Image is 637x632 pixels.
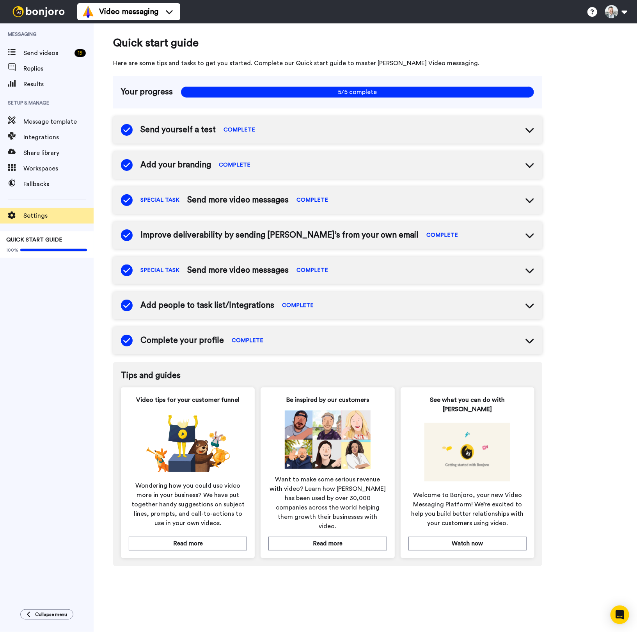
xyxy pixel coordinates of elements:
[6,247,18,253] span: 100%
[82,5,94,18] img: vm-color.svg
[129,481,247,528] span: Wondering how you could use video more in your business? We have put together handy suggestions o...
[140,266,179,274] span: SPECIAL TASK
[224,126,255,134] span: COMPLETE
[285,410,371,469] img: 0fdd4f07dd902e11a943b9ee6221a0e0.png
[121,86,173,98] span: Your progress
[23,211,94,220] span: Settings
[23,164,94,173] span: Workspaces
[23,133,94,142] span: Integrations
[408,490,527,528] span: Welcome to Bonjoro, your new Video Messaging Platform! We’re excited to help you build better rel...
[6,237,62,243] span: QUICK START GUIDE
[35,611,67,618] span: Collapse menu
[424,423,510,481] img: 5a8f5abc0fb89953aae505072feff9ce.png
[99,6,158,17] span: Video messaging
[23,117,94,126] span: Message template
[113,59,542,68] span: Here are some tips and tasks to get you started. Complete our Quick start guide to master [PERSON...
[219,161,250,169] span: COMPLETE
[187,265,289,276] span: Send more video messages
[268,475,387,531] span: Want to make some serious revenue with video? Learn how [PERSON_NAME] has been used by over 30,00...
[187,194,289,206] span: Send more video messages
[408,395,527,414] span: See what you can do with [PERSON_NAME]
[426,231,458,239] span: COMPLETE
[296,266,328,274] span: COMPLETE
[286,395,369,405] span: Be inspired by our customers
[129,537,247,550] button: Read more
[140,300,274,311] span: Add people to task list/Integrations
[23,64,94,73] span: Replies
[20,609,73,620] button: Collapse menu
[23,179,94,189] span: Fallbacks
[9,6,68,17] img: bj-logo-header-white.svg
[140,229,419,241] span: Improve deliverability by sending [PERSON_NAME]’s from your own email
[23,80,94,89] span: Results
[140,159,211,171] span: Add your branding
[282,302,314,309] span: COMPLETE
[232,337,263,344] span: COMPLETE
[610,605,629,624] div: Open Intercom Messenger
[140,335,224,346] span: Complete your profile
[268,537,387,550] button: Read more
[140,124,216,136] span: Send yourself a test
[408,537,527,550] button: Watch now
[23,148,94,158] span: Share library
[23,48,71,58] span: Send videos
[75,49,86,57] div: 19
[113,35,542,51] span: Quick start guide
[140,196,179,204] span: SPECIAL TASK
[136,395,240,405] span: Video tips for your customer funnel
[121,370,534,382] span: Tips and guides
[296,196,328,204] span: COMPLETE
[181,86,534,98] span: 5/5 complete
[145,414,231,472] img: 8725903760688d899ef9d3e32c052ff7.png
